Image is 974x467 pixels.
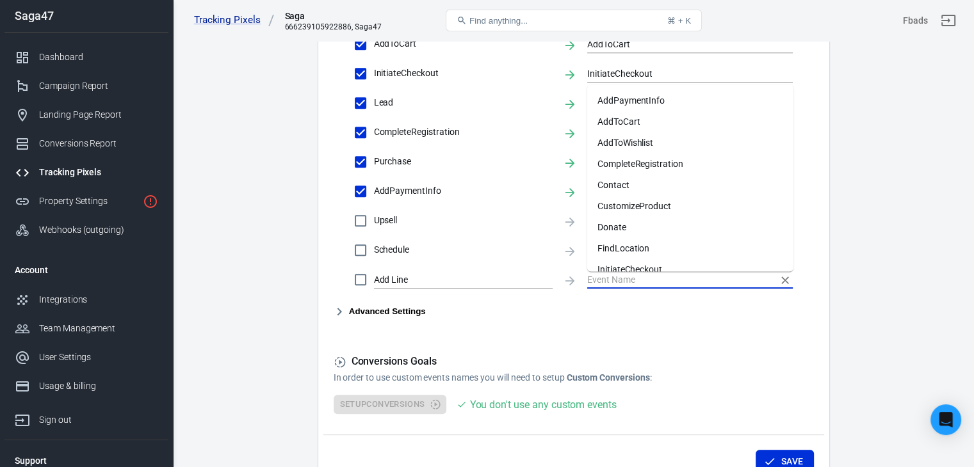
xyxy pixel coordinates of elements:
input: Event Name [587,65,774,81]
div: 666239105922886, Saga47 [284,22,381,31]
div: Team Management [39,322,158,335]
div: Webhooks (outgoing) [39,223,158,237]
span: Purchase [374,155,553,168]
p: In order to use custom events names you will need to setup : [334,371,814,384]
div: Integrations [39,293,158,306]
li: CompleteRegistration [587,153,793,174]
span: AddPaymentInfo [374,184,553,198]
button: Find anything...⌘ + K [446,10,702,31]
div: Landing Page Report [39,108,158,122]
a: Property Settings [4,187,168,216]
a: Campaign Report [4,72,168,100]
a: User Settings [4,343,168,372]
div: Sign out [39,413,158,427]
li: AddPaymentInfo [587,90,793,111]
li: CustomizeProduct [587,195,793,216]
a: Dashboard [4,43,168,72]
a: Sign out [4,400,168,434]
div: Usage & billing [39,379,158,393]
div: You don't use any custom events [469,397,616,413]
span: Upsell [374,214,553,227]
input: Event Name [587,36,774,52]
span: Schedule [374,243,553,257]
a: Webhooks (outgoing) [4,216,168,244]
a: Integrations [4,285,168,314]
input: Clear [374,271,533,287]
div: Property Settings [39,194,138,208]
div: Conversions Report [39,137,158,150]
input: Event Name [587,271,774,287]
a: Tracking Pixels [194,13,275,27]
li: Donate [587,216,793,237]
span: CompleteRegistration [374,125,553,139]
span: Find anything... [469,16,528,26]
a: Landing Page Report [4,100,168,129]
li: Contact [587,174,793,195]
div: Saga [284,10,381,22]
a: Tracking Pixels [4,158,168,187]
li: AddToWishlist [587,132,793,153]
div: Campaign Report [39,79,158,93]
div: Open Intercom Messenger [930,404,961,435]
div: Saga47 [4,10,168,22]
li: InitiateCheckout [587,258,793,280]
a: Conversions Report [4,129,168,158]
span: Lead [374,96,553,109]
span: InitiateCheckout [374,67,553,80]
a: Sign out [933,5,964,36]
div: Account id: tR2bt8Tt [903,14,928,28]
a: Team Management [4,314,168,343]
li: FindLocation [587,237,793,258]
div: Tracking Pixels [39,166,158,179]
li: AddToCart [587,111,793,132]
button: Clear [776,271,794,289]
li: Account [4,255,168,285]
button: Advanced Settings [334,304,426,319]
div: ⌘ + K [667,16,691,26]
strong: Custom Conversions [567,372,650,383]
a: Usage & billing [4,372,168,400]
div: Dashboard [39,51,158,64]
div: User Settings [39,351,158,364]
span: AddToCart [374,37,553,51]
h5: Conversions Goals [334,355,814,368]
svg: Property is not installed yet [143,194,158,209]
